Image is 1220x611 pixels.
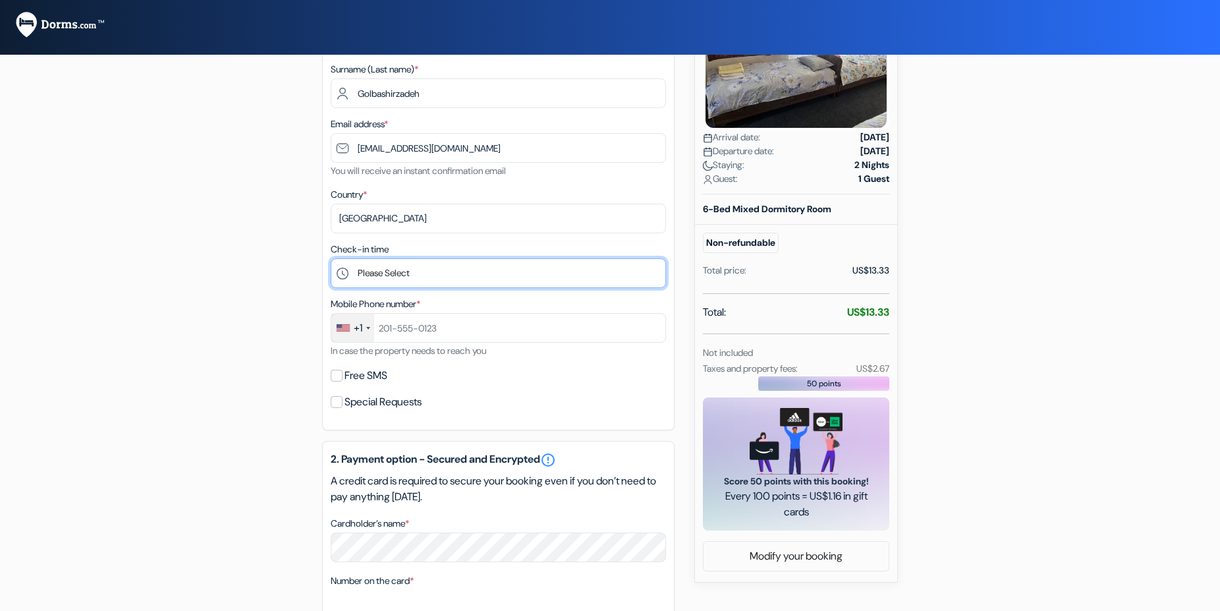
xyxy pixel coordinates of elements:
img: Dorms.com [16,12,104,38]
input: Enter last name [331,78,666,108]
label: Country [331,188,367,202]
small: You will receive an instant confirmation email [331,165,506,177]
input: Enter email address [331,133,666,163]
label: Special Requests [345,393,422,411]
small: US$2.67 [856,363,889,374]
div: US$13.33 [852,264,889,277]
img: moon.svg [703,161,713,171]
a: Modify your booking [704,544,889,569]
label: Free SMS [345,366,387,385]
label: Number on the card [331,574,414,588]
img: user_icon.svg [703,175,713,185]
label: Check-in time [331,243,389,256]
strong: US$13.33 [847,305,889,319]
small: In case the property needs to reach you [331,345,486,357]
h5: 2. Payment option - Secured and Encrypted [331,452,666,468]
a: error_outline [540,452,556,468]
img: calendar.svg [703,133,713,143]
strong: [DATE] [860,131,889,144]
div: +1 [354,320,362,336]
small: Not included [703,347,753,359]
span: Every 100 points = US$1.16 in gift cards [719,488,873,520]
span: Guest: [703,172,738,186]
label: Email address [331,117,388,131]
label: Surname (Last name) [331,63,418,76]
span: 50 points [807,378,841,390]
strong: 1 Guest [858,172,889,186]
label: Mobile Phone number [331,297,420,311]
span: Arrival date: [703,131,760,144]
span: Total: [703,305,726,320]
strong: 2 Nights [854,158,889,172]
img: calendar.svg [703,147,713,157]
b: 6-Bed Mixed Dormitory Room [703,203,831,215]
span: Score 50 points with this booking! [719,475,873,488]
p: A credit card is required to secure your booking even if you don’t need to pay anything [DATE]. [331,473,666,505]
strong: [DATE] [860,144,889,158]
div: United States: +1 [331,314,374,342]
input: 201-555-0123 [331,313,666,343]
span: Staying: [703,158,744,172]
span: Departure date: [703,144,774,158]
div: Total price: [703,264,746,277]
small: Non-refundable [703,233,779,253]
img: gift_card_hero_new.png [750,408,843,475]
small: Taxes and property fees: [703,363,798,374]
label: Cardholder’s name [331,517,409,531]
